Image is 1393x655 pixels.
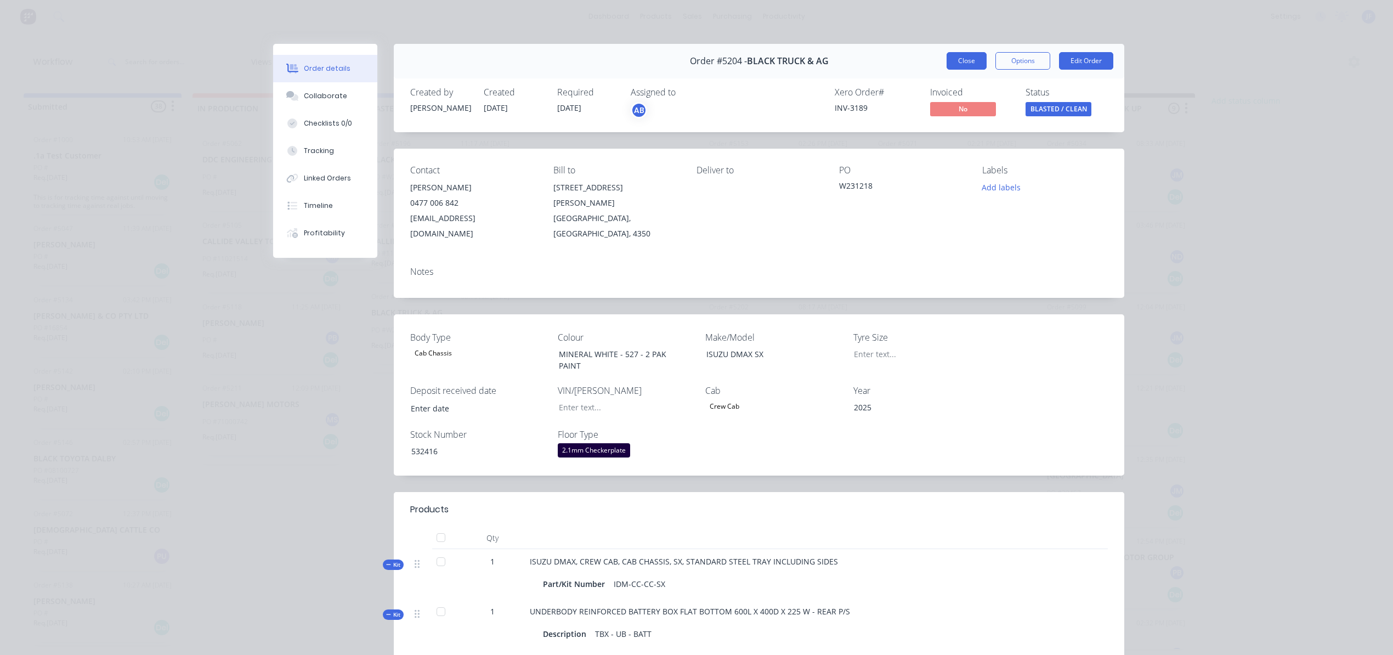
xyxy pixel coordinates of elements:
[273,165,377,192] button: Linked Orders
[553,180,679,211] div: [STREET_ADDRESS][PERSON_NAME]
[558,331,695,344] label: Colour
[410,87,471,98] div: Created by
[690,56,747,66] span: Order #5204 -
[530,556,838,567] span: ISUZU DMAX, CREW CAB, CAB CHASSIS, SX, STANDARD STEEL TRAY INCLUDING SIDES
[839,180,965,195] div: W231218
[1026,102,1091,116] span: BLASTED / CLEAN
[460,527,525,549] div: Qty
[631,87,740,98] div: Assigned to
[490,606,495,617] span: 1
[558,443,630,458] div: 2.1mm Checkerplate
[410,331,547,344] label: Body Type
[410,428,547,441] label: Stock Number
[591,626,656,642] div: TBX - UB - BATT
[410,165,536,176] div: Contact
[835,102,917,114] div: INV-3189
[383,560,404,570] button: Kit
[490,556,495,567] span: 1
[304,118,352,128] div: Checklists 0/0
[304,201,333,211] div: Timeline
[383,609,404,620] button: Kit
[747,56,829,66] span: BLACK TRUCK & AG
[550,346,687,374] div: MINERAL WHITE - 527 - 2 PAK PAINT
[930,87,1012,98] div: Invoiced
[696,165,822,176] div: Deliver to
[853,331,990,344] label: Tyre Size
[853,384,990,397] label: Year
[484,87,544,98] div: Created
[543,626,591,642] div: Description
[947,52,987,70] button: Close
[553,211,679,241] div: [GEOGRAPHIC_DATA], [GEOGRAPHIC_DATA], 4350
[273,137,377,165] button: Tracking
[1026,102,1091,118] button: BLASTED / CLEAN
[410,180,536,195] div: [PERSON_NAME]
[410,102,471,114] div: [PERSON_NAME]
[484,103,508,113] span: [DATE]
[558,428,695,441] label: Floor Type
[410,346,456,360] div: Cab Chassis
[530,606,850,617] span: UNDERBODY REINFORCED BATTERY BOX FLAT BOTTOM 600L X 400D X 225 W - REAR P/S
[558,384,695,397] label: VIN/[PERSON_NAME]
[273,110,377,137] button: Checklists 0/0
[304,146,334,156] div: Tracking
[839,165,965,176] div: PO
[698,346,835,362] div: ISUZU DMAX SX
[705,384,842,397] label: Cab
[304,173,351,183] div: Linked Orders
[273,82,377,110] button: Collaborate
[403,443,540,459] div: 532416
[410,195,536,211] div: 0477 006 842
[705,331,842,344] label: Make/Model
[273,192,377,219] button: Timeline
[273,55,377,82] button: Order details
[410,503,449,516] div: Products
[930,102,996,116] span: No
[304,228,345,238] div: Profitability
[386,611,400,619] span: Kit
[1026,87,1108,98] div: Status
[403,400,540,416] input: Enter date
[845,399,982,415] div: 2025
[976,180,1027,195] button: Add labels
[609,576,670,592] div: IDM-CC-CC-SX
[1059,52,1113,70] button: Edit Order
[553,180,679,241] div: [STREET_ADDRESS][PERSON_NAME][GEOGRAPHIC_DATA], [GEOGRAPHIC_DATA], 4350
[631,102,647,118] button: AB
[553,165,679,176] div: Bill to
[410,180,536,241] div: [PERSON_NAME]0477 006 842[EMAIL_ADDRESS][DOMAIN_NAME]
[410,267,1108,277] div: Notes
[557,103,581,113] span: [DATE]
[543,576,609,592] div: Part/Kit Number
[304,91,347,101] div: Collaborate
[835,87,917,98] div: Xero Order #
[410,211,536,241] div: [EMAIL_ADDRESS][DOMAIN_NAME]
[995,52,1050,70] button: Options
[304,64,350,74] div: Order details
[982,165,1108,176] div: Labels
[273,219,377,247] button: Profitability
[386,561,400,569] span: Kit
[557,87,618,98] div: Required
[410,384,547,397] label: Deposit received date
[705,399,744,414] div: Crew Cab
